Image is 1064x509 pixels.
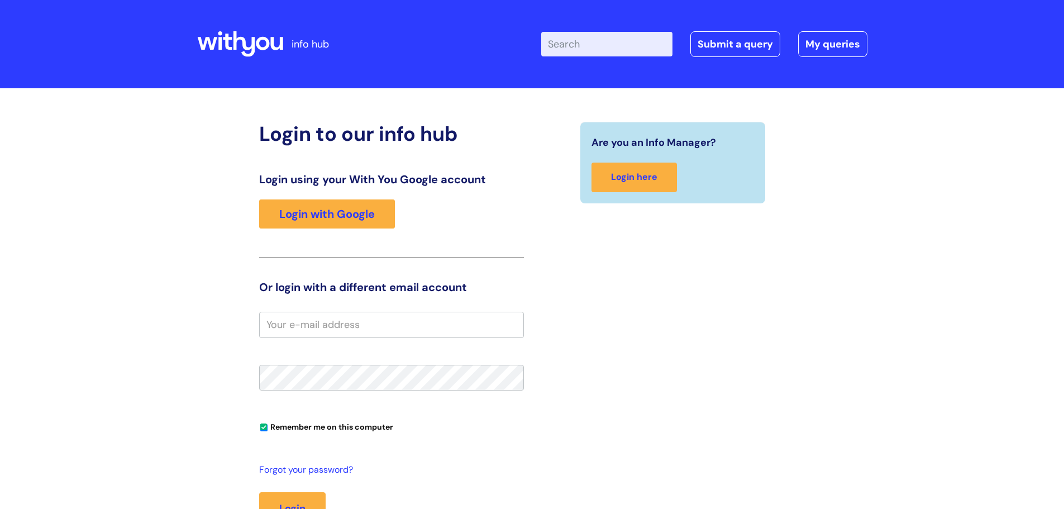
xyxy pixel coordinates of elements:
h3: Or login with a different email account [259,280,524,294]
a: Login here [591,163,677,192]
a: My queries [798,31,867,57]
a: Submit a query [690,31,780,57]
a: Login with Google [259,199,395,229]
input: Your e-mail address [259,312,524,337]
label: Remember me on this computer [259,420,393,432]
p: info hub [292,35,329,53]
input: Search [541,32,672,56]
h2: Login to our info hub [259,122,524,146]
div: You can uncheck this option if you're logging in from a shared device [259,417,524,435]
span: Are you an Info Manager? [591,134,716,151]
input: Remember me on this computer [260,424,268,431]
h3: Login using your With You Google account [259,173,524,186]
a: Forgot your password? [259,462,518,478]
